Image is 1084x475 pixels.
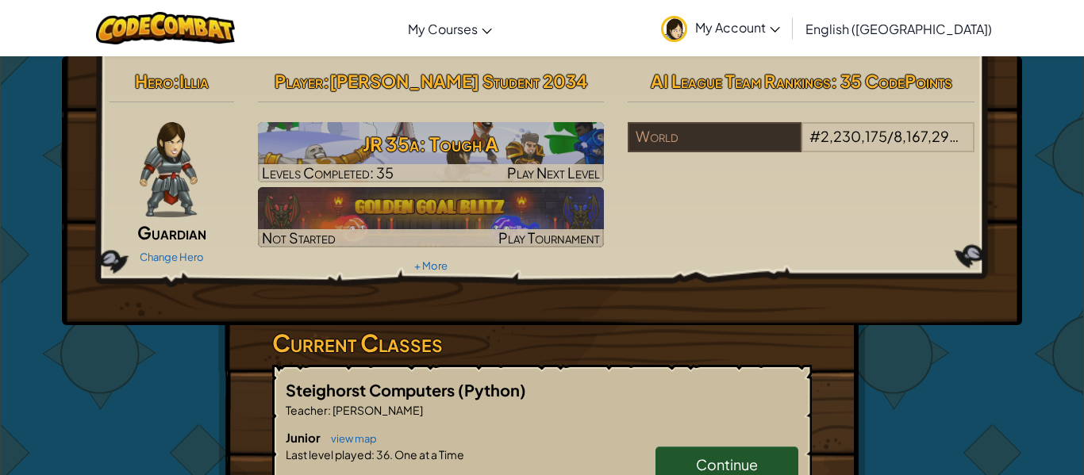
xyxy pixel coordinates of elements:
[887,127,894,145] span: /
[393,447,464,462] span: One at a Time
[286,447,371,462] span: Last level played
[173,70,179,92] span: :
[400,7,500,50] a: My Courses
[140,251,204,263] a: Change Hero
[328,403,331,417] span: :
[809,127,821,145] span: #
[135,70,173,92] span: Hero
[286,403,328,417] span: Teacher
[375,447,393,462] span: 36.
[262,228,336,247] span: Not Started
[258,122,605,182] img: JR 35a: Tough A
[960,127,1003,145] span: players
[275,70,323,92] span: Player
[286,380,458,400] span: Steighorst Computers
[323,432,377,445] a: view map
[258,187,605,247] a: Not StartedPlay Tournament
[798,7,1000,50] a: English ([GEOGRAPHIC_DATA])
[831,70,952,92] span: : 35 CodePoints
[696,455,758,473] span: Continue
[628,122,801,152] div: World
[286,430,323,445] span: Junior
[96,12,235,44] img: CodeCombat logo
[329,70,587,92] span: [PERSON_NAME] Student 2034
[498,228,600,247] span: Play Tournament
[137,221,206,243] span: Guardian
[140,122,198,217] img: guardian-pose.png
[805,21,992,37] span: English ([GEOGRAPHIC_DATA])
[653,3,788,53] a: My Account
[695,19,780,36] span: My Account
[661,16,687,42] img: avatar
[894,127,959,145] span: 8,167,296
[414,259,448,272] a: + More
[262,163,394,182] span: Levels Completed: 35
[272,325,812,361] h3: Current Classes
[507,163,600,182] span: Play Next Level
[323,70,329,92] span: :
[258,122,605,182] a: Play Next Level
[408,21,478,37] span: My Courses
[371,447,375,462] span: :
[651,70,831,92] span: AI League Team Rankings
[179,70,209,92] span: Illia
[258,187,605,247] img: Golden Goal
[821,127,887,145] span: 2,230,175
[628,137,974,155] a: World#2,230,175/8,167,296players
[458,380,526,400] span: (Python)
[258,126,605,162] h3: JR 35a: Tough A
[331,403,423,417] span: [PERSON_NAME]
